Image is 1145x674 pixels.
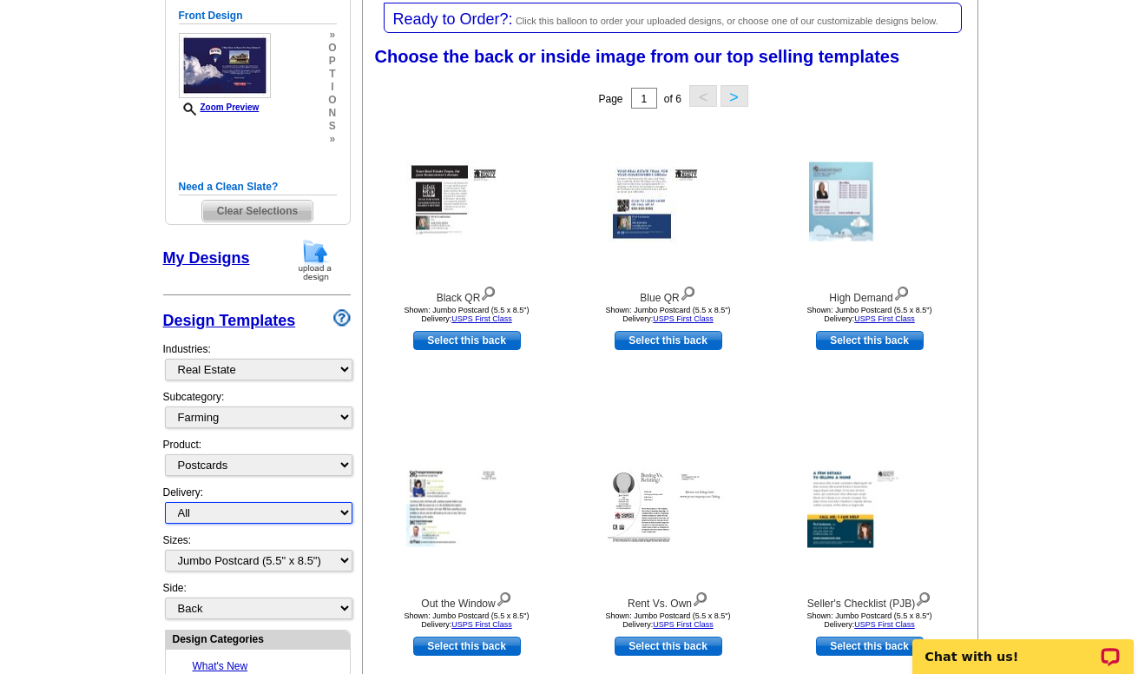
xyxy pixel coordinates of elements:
div: Shown: Jumbo Postcard (5.5 x 8.5") Delivery: [372,611,563,629]
a: use this design [615,331,722,350]
span: Choose the back or inside image from our top selling templates [375,47,900,66]
a: USPS First Class [451,314,512,323]
img: Out the Window [406,468,528,547]
span: o [328,94,336,107]
img: view design details [915,588,931,607]
img: Rent Vs. Own [608,467,729,547]
span: n [328,107,336,120]
span: Clear Selections [202,201,313,221]
div: Design Categories [166,631,350,647]
img: view design details [692,588,708,607]
a: USPS First Class [854,620,915,629]
img: view design details [496,588,512,607]
div: Black QR [372,282,563,306]
div: Sizes: [163,532,351,580]
img: view design details [480,282,497,301]
div: High Demand [774,282,965,306]
div: Shown: Jumbo Postcard (5.5 x 8.5") Delivery: [774,306,965,323]
div: Seller's Checklist (PJB) [774,588,965,611]
span: » [328,133,336,146]
h5: Front Design [179,8,337,24]
span: Click this balloon to order your uploaded designs, or choose one of our customizable designs below. [516,16,938,26]
img: view design details [893,282,910,301]
a: use this design [816,637,924,656]
div: Blue QR [573,282,764,306]
iframe: LiveChat chat widget [901,619,1145,674]
img: upload-design [293,238,338,282]
button: > [721,85,748,107]
img: Blue QR [608,161,729,243]
span: Ready to Order?: [393,10,513,28]
a: Zoom Preview [179,102,260,112]
a: USPS First Class [653,314,714,323]
a: use this design [413,331,521,350]
div: Shown: Jumbo Postcard (5.5 x 8.5") Delivery: [774,611,965,629]
span: of 6 [664,93,681,105]
a: USPS First Class [653,620,714,629]
div: Delivery: [163,485,351,532]
div: Product: [163,437,351,485]
a: use this design [413,637,521,656]
div: Shown: Jumbo Postcard (5.5 x 8.5") Delivery: [372,306,563,323]
div: Side: [163,580,351,621]
img: small-thumb.jpg [179,33,271,98]
div: Shown: Jumbo Postcard (5.5 x 8.5") Delivery: [573,611,764,629]
img: design-wizard-help-icon.png [333,309,351,327]
a: USPS First Class [854,314,915,323]
span: Page [598,93,622,105]
div: Shown: Jumbo Postcard (5.5 x 8.5") Delivery: [573,306,764,323]
div: Rent Vs. Own [573,588,764,611]
div: Industries: [163,333,351,389]
span: i [328,81,336,94]
h5: Need a Clean Slate? [179,179,337,195]
span: o [328,42,336,55]
a: use this design [615,637,722,656]
span: s [328,120,336,133]
a: My Designs [163,249,250,267]
button: < [689,85,717,107]
a: USPS First Class [451,620,512,629]
span: t [328,68,336,81]
a: Design Templates [163,312,296,329]
img: view design details [680,282,696,301]
img: Seller's Checklist (PJB) [807,467,932,548]
a: use this design [816,331,924,350]
img: Black QR [406,161,528,243]
span: p [328,55,336,68]
span: » [328,29,336,42]
div: Subcategory: [163,389,351,437]
div: Out the Window [372,588,563,611]
a: What's New [193,660,248,672]
img: High Demand [809,162,931,241]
